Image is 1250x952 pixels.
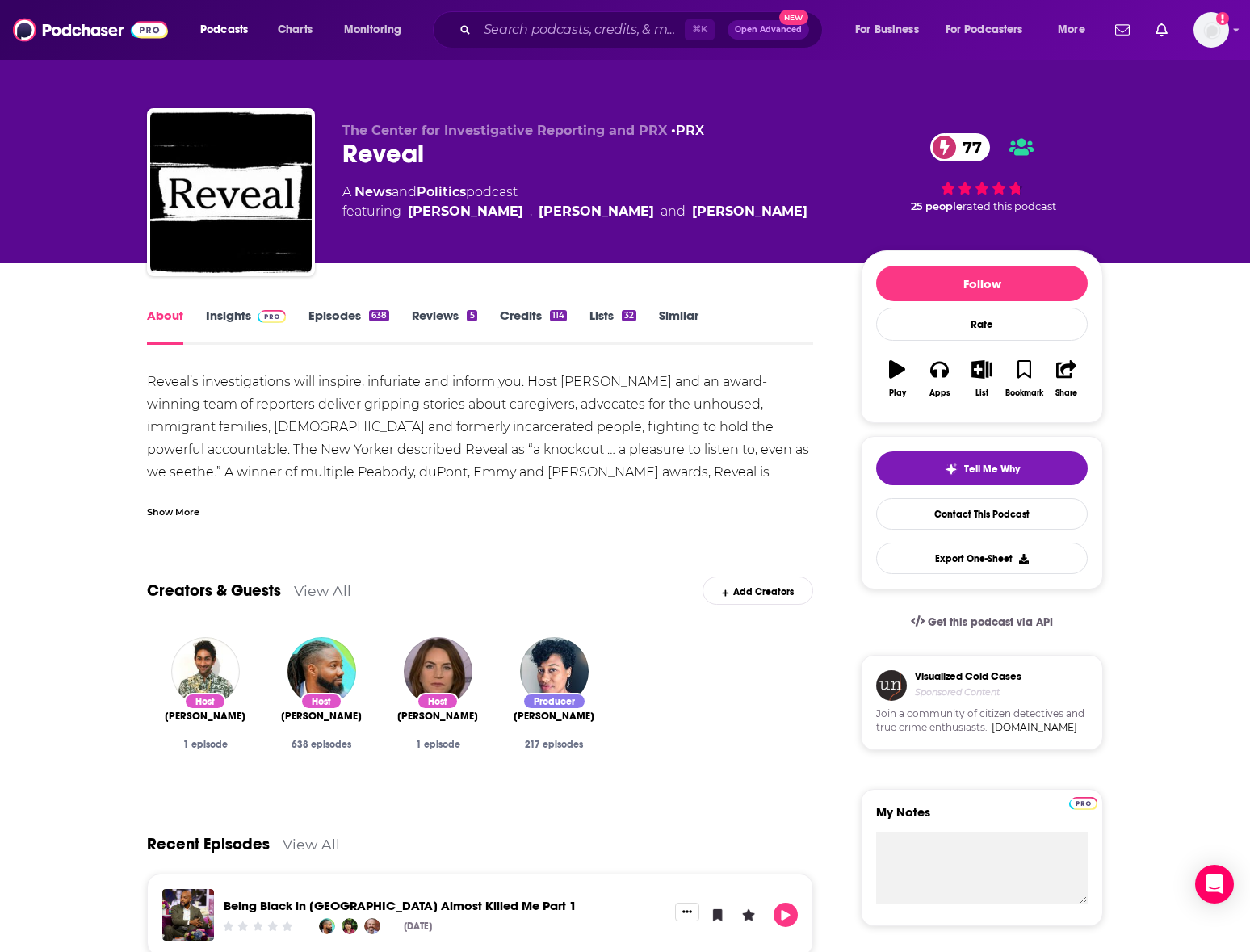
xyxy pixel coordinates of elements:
a: Al Letson [281,710,362,723]
button: tell me why sparkleTell Me Why [876,451,1088,485]
a: Lists32 [589,308,636,345]
img: coldCase.18b32719.png [876,670,907,701]
span: [PERSON_NAME] [281,710,362,723]
button: Play [876,350,918,408]
a: Jennifer Gollan [692,202,807,221]
div: 114 [550,310,567,321]
h4: Sponsored Content [915,686,1021,698]
span: Charts [278,19,312,41]
button: Leave a Rating [736,903,761,927]
span: 25 people [911,200,963,212]
img: Podchaser - Follow, Share and Rate Podcasts [13,15,168,45]
a: View All [283,836,340,853]
div: Open Intercom Messenger [1195,865,1234,904]
a: Credits114 [500,308,567,345]
div: Host [184,693,226,710]
a: InsightsPodchaser Pro [206,308,286,345]
a: Creators & Guests [147,581,281,601]
a: Similar [659,308,698,345]
span: Join a community of citizen detectives and true crime enthusiasts. [876,707,1088,735]
span: For Podcasters [946,19,1023,41]
button: open menu [1047,17,1105,43]
a: Episodes638 [308,308,389,345]
button: open menu [189,17,269,43]
img: Aura Bogado [342,918,358,934]
button: Bookmark [1003,350,1045,408]
button: Show More Button [675,903,699,921]
a: About [147,308,183,345]
button: open menu [333,17,422,43]
label: My Notes [876,804,1088,832]
div: Apps [929,388,950,398]
span: For Business [855,19,919,41]
div: Host [300,693,342,710]
a: Show notifications dropdown [1109,16,1136,44]
img: Jennifer Gollan [404,637,472,706]
a: Visualized Cold CasesSponsored ContentJoin a community of citizen detectives and true crime enthu... [861,655,1103,789]
div: Share [1055,388,1077,398]
button: Export One-Sheet [876,543,1088,574]
a: 77 [930,133,990,161]
button: Play [774,903,798,927]
span: New [779,10,808,25]
div: Producer [522,693,586,710]
div: Reveal’s investigations will inspire, infuriate and inform you. Host [PERSON_NAME] and an award-w... [147,371,813,551]
button: open menu [844,17,939,43]
a: Ike Sriskandarajah [165,710,245,723]
span: • [671,123,704,138]
img: Anayansi Diaz-Cortes [520,637,589,706]
a: News [354,184,392,199]
div: Bookmark [1005,388,1043,398]
button: List [961,350,1003,408]
a: Ike Sriskandarajah [539,202,654,221]
div: Search podcasts, credits, & more... [448,11,838,48]
span: 77 [946,133,990,161]
span: rated this podcast [963,200,1056,212]
div: 5 [467,310,476,321]
a: Get this podcast via API [898,602,1066,642]
a: Charts [267,17,322,43]
span: Get this podcast via API [928,615,1053,629]
img: Being Black in America Almost Killed Me Part 1 [162,889,214,941]
span: featuring [342,202,807,221]
img: Al Letson [319,918,335,934]
span: Logged in as LaurenSWPR [1193,12,1229,48]
span: Monitoring [344,19,401,41]
span: and [392,184,417,199]
a: Being Black in America Almost Killed Me Part 1 [224,898,577,913]
a: Al Letson [408,202,523,221]
div: Host [417,693,459,710]
div: [DATE] [404,921,432,932]
svg: Add a profile image [1216,12,1229,25]
button: open menu [935,17,1047,43]
a: Brett Myers [364,918,380,934]
a: Ike Sriskandarajah [171,637,240,706]
h3: Visualized Cold Cases [915,670,1021,683]
span: Tell Me Why [964,463,1020,476]
a: Recent Episodes [147,834,270,854]
span: The Center for Investigative Reporting and PRX [342,123,667,138]
a: View All [294,582,351,599]
a: Jennifer Gollan [397,710,478,723]
div: 1 episode [392,739,483,750]
img: User Profile [1193,12,1229,48]
div: 1 episode [160,739,250,750]
span: [PERSON_NAME] [397,710,478,723]
div: Community Rating: 0 out of 5 [221,921,295,933]
div: 32 [622,310,636,321]
button: Bookmark Episode [706,903,730,927]
button: Apps [918,350,960,408]
a: Reveal [150,111,312,273]
div: 77 25 peoplerated this podcast [861,123,1103,223]
a: Anayansi Diaz-Cortes [514,710,594,723]
span: Podcasts [200,19,248,41]
img: Al Letson [287,637,356,706]
div: A podcast [342,182,807,221]
span: and [661,202,686,221]
span: ⌘ K [685,19,715,40]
